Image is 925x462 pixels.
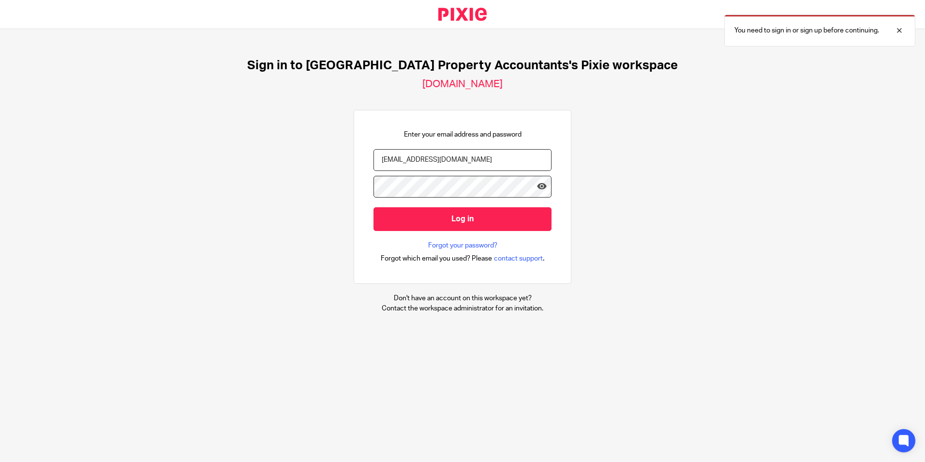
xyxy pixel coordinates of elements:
p: You need to sign in or sign up before continuing. [734,26,879,35]
a: Forgot your password? [428,241,497,250]
input: name@example.com [373,149,552,171]
span: contact support [494,254,543,263]
p: Contact the workspace administrator for an invitation. [382,304,543,313]
div: . [381,253,545,264]
span: Forgot which email you used? Please [381,254,492,263]
p: Enter your email address and password [404,130,522,139]
input: Log in [373,207,552,231]
h2: [DOMAIN_NAME] [422,78,503,91]
p: Don't have an account on this workspace yet? [382,293,543,303]
h1: Sign in to [GEOGRAPHIC_DATA] Property Accountants's Pixie workspace [247,58,678,73]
